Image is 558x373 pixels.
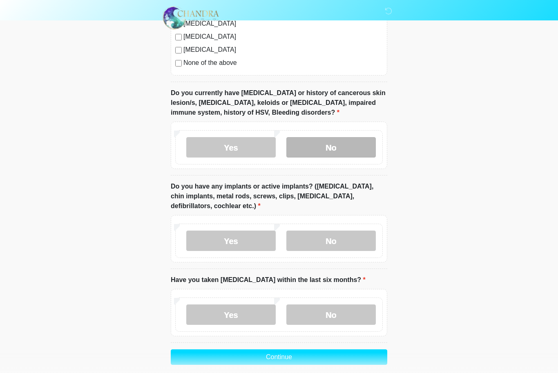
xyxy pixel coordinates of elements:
[286,137,376,158] label: No
[171,182,387,211] label: Do you have any implants or active implants? ([MEDICAL_DATA], chin implants, metal rods, screws, ...
[183,58,383,68] label: None of the above
[186,137,276,158] label: Yes
[171,88,387,118] label: Do you currently have [MEDICAL_DATA] or history of cancerous skin lesion/s, [MEDICAL_DATA], keloi...
[286,231,376,251] label: No
[163,6,219,30] img: Chandra Aesthetic Beauty Bar Logo
[175,34,182,40] input: [MEDICAL_DATA]
[186,304,276,325] label: Yes
[171,275,366,285] label: Have you taken [MEDICAL_DATA] within the last six months?
[286,304,376,325] label: No
[186,231,276,251] label: Yes
[183,45,383,55] label: [MEDICAL_DATA]
[175,47,182,53] input: [MEDICAL_DATA]
[171,349,387,365] button: Continue
[183,32,383,42] label: [MEDICAL_DATA]
[175,60,182,67] input: None of the above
